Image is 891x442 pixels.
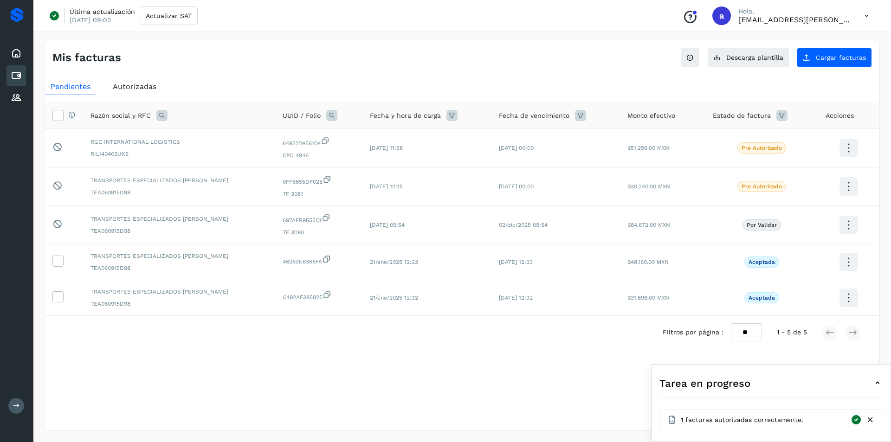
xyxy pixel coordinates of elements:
span: 0FF6655DF025 [283,175,355,186]
span: 21/ene/2025 12:32 [370,295,418,301]
p: Pre Autorizado [742,145,782,151]
button: Cargar facturas [797,48,872,67]
span: TRANSPORTES ESPECIALIZADOS [PERSON_NAME] [90,215,268,223]
span: TEA060915D98 [90,188,268,197]
span: Estado de factura [713,111,771,121]
span: 649322e5610e [283,136,355,147]
div: Cuentas por pagar [6,65,26,86]
span: TF 3081 [283,190,355,198]
span: RIL140403UK6 [90,150,268,158]
span: $48,160.00 MXN [627,259,669,265]
span: $84,672.00 MXN [627,222,670,228]
span: 697AFB9555C1 [283,213,355,224]
p: aide.jimenez@seacargo.com [738,15,850,24]
span: Tarea en progreso [659,376,750,391]
span: Cargar facturas [816,54,866,61]
span: Actualizar SAT [146,13,192,19]
span: [DATE] 00:00 [499,145,534,151]
span: [DATE] 09:54 [370,222,405,228]
span: Fecha y hora de carga [370,111,441,121]
span: [DATE] 12:33 [499,259,533,265]
span: Pendientes [51,82,90,91]
span: 46263E8366FA [283,255,355,266]
span: [DATE] 12:32 [499,295,533,301]
span: Autorizadas [113,82,156,91]
span: [DATE] 11:56 [370,145,403,151]
span: C492AF385825 [283,290,355,301]
span: $30,240.00 MXN [627,183,670,190]
span: Filtros por página : [663,327,723,337]
span: $51,296.00 MXN [627,145,669,151]
span: RGC INTERNATIONAL LOGISTICS [90,138,268,146]
span: Monto efectivo [627,111,675,121]
div: Inicio [6,43,26,64]
div: Proveedores [6,88,26,108]
span: $31,696.00 MXN [627,295,669,301]
span: [DATE] 10:15 [370,183,403,190]
span: Fecha de vencimiento [499,111,569,121]
span: CPO 4946 [283,151,355,160]
p: Aceptada [749,259,775,265]
p: Hola, [738,7,850,15]
span: 1 - 5 de 5 [777,327,807,337]
span: TRANSPORTES ESPECIALIZADOS [PERSON_NAME] [90,252,268,260]
span: Razón social y RFC [90,111,151,121]
span: TEA060915D98 [90,227,268,235]
p: Aceptada [749,295,775,301]
p: Última actualización [70,7,135,16]
button: Descarga plantilla [707,48,789,67]
span: [DATE] 00:00 [499,183,534,190]
span: 1 facturas autorizadas correctamente. [681,415,803,425]
span: Acciones [826,111,854,121]
span: 02/dic/2025 09:54 [499,222,548,228]
div: Tarea en progreso [659,372,883,394]
span: Descarga plantilla [726,54,783,61]
span: TRANSPORTES ESPECIALIZADOS [PERSON_NAME] [90,288,268,296]
span: 21/ene/2025 12:33 [370,259,418,265]
p: Pre Autorizado [742,183,782,190]
h4: Mis facturas [52,51,121,64]
button: Actualizar SAT [140,6,198,25]
span: TRANSPORTES ESPECIALIZADOS [PERSON_NAME] [90,176,268,185]
span: TF 3080 [283,228,355,237]
span: TEA060915D98 [90,300,268,308]
span: UUID / Folio [283,111,321,121]
p: [DATE] 09:03 [70,16,111,24]
span: TEA060915D98 [90,264,268,272]
p: Por validar [747,222,777,228]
